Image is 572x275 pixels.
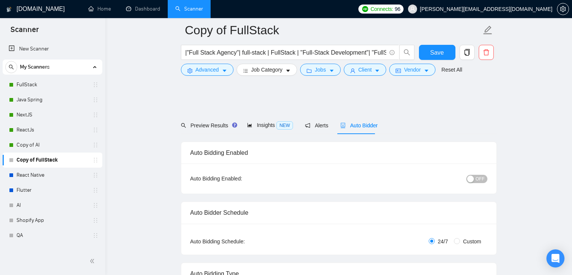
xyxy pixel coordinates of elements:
[93,217,99,223] span: holder
[231,122,238,128] div: Tooltip anchor
[389,64,435,76] button: idcardVendorcaret-down
[17,122,88,137] a: ReactJs
[93,127,99,133] span: holder
[6,64,17,70] span: search
[93,112,99,118] span: holder
[340,122,378,128] span: Auto Bidder
[190,142,487,163] div: Auto Bidding Enabled
[90,257,97,265] span: double-left
[175,6,203,12] a: searchScanner
[93,202,99,208] span: holder
[247,122,293,128] span: Insights
[222,68,227,73] span: caret-down
[460,49,474,56] span: copy
[546,249,564,267] div: Open Intercom Messenger
[350,68,355,73] span: user
[93,172,99,178] span: holder
[285,68,291,73] span: caret-down
[476,175,485,183] span: OFF
[396,68,401,73] span: idcard
[17,243,88,258] a: Devops
[306,68,312,73] span: folder
[399,45,414,60] button: search
[442,66,462,74] a: Reset All
[247,122,252,128] span: area-chart
[17,183,88,198] a: Flutter
[5,61,17,73] button: search
[88,6,111,12] a: homeHome
[181,64,234,76] button: settingAdvancedcaret-down
[17,198,88,213] a: AI
[17,213,88,228] a: Shopify App
[344,64,387,76] button: userClientcaret-down
[251,66,282,74] span: Job Category
[190,174,289,183] div: Auto Bidding Enabled:
[243,68,248,73] span: bars
[187,68,193,73] span: setting
[430,48,444,57] span: Save
[17,92,88,107] a: Java Spring
[375,68,380,73] span: caret-down
[557,3,569,15] button: setting
[93,187,99,193] span: holder
[400,49,414,56] span: search
[460,45,475,60] button: copy
[196,66,219,74] span: Advanced
[17,77,88,92] a: FullStack
[185,21,481,40] input: Scanner name...
[190,202,487,223] div: Auto Bidder Schedule
[479,49,493,56] span: delete
[419,45,455,60] button: Save
[9,41,96,57] a: New Scanner
[479,45,494,60] button: delete
[3,41,102,57] li: New Scanner
[305,123,310,128] span: notification
[390,50,394,55] span: info-circle
[340,123,346,128] span: robot
[185,48,386,57] input: Search Freelance Jobs...
[424,68,429,73] span: caret-down
[300,64,341,76] button: folderJobscaret-down
[17,137,88,153] a: Copy of AI
[358,66,372,74] span: Client
[435,237,451,246] span: 24/7
[181,123,186,128] span: search
[93,82,99,88] span: holder
[93,232,99,238] span: holder
[17,168,88,183] a: React Native
[17,153,88,168] a: Copy of FullStack
[181,122,235,128] span: Preview Results
[93,142,99,148] span: holder
[237,64,297,76] button: barsJob Categorycaret-down
[483,25,493,35] span: edit
[20,60,50,75] span: My Scanners
[190,237,289,246] div: Auto Bidding Schedule:
[93,97,99,103] span: holder
[410,6,415,12] span: user
[17,107,88,122] a: NextJS
[17,228,88,243] a: QA
[93,157,99,163] span: holder
[126,6,160,12] a: dashboardDashboard
[460,237,484,246] span: Custom
[329,68,334,73] span: caret-down
[395,5,401,13] span: 96
[6,3,12,15] img: logo
[370,5,393,13] span: Connects:
[404,66,420,74] span: Vendor
[557,6,569,12] a: setting
[315,66,326,74] span: Jobs
[276,121,293,130] span: NEW
[362,6,368,12] img: upwork-logo.png
[5,24,45,40] span: Scanner
[305,122,328,128] span: Alerts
